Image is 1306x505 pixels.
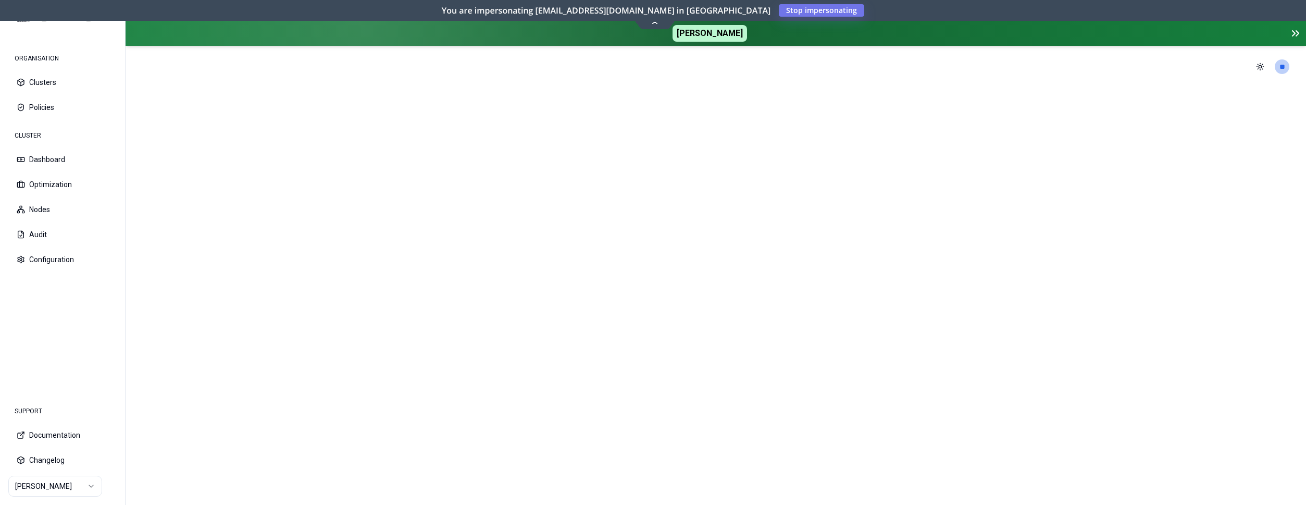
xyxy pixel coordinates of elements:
[8,125,117,146] div: CLUSTER
[8,48,117,69] div: ORGANISATION
[8,223,117,246] button: Audit
[8,424,117,447] button: Documentation
[8,401,117,422] div: SUPPORT
[8,96,117,119] button: Policies
[8,449,117,472] button: Changelog
[8,71,117,94] button: Clusters
[8,248,117,271] button: Configuration
[8,173,117,196] button: Optimization
[8,198,117,221] button: Nodes
[673,25,747,42] span: [PERSON_NAME]
[8,148,117,171] button: Dashboard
